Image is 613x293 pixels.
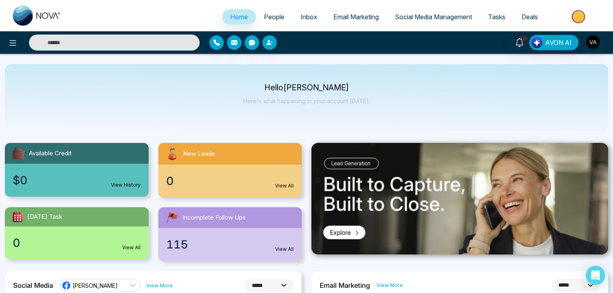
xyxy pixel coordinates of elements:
[243,98,370,104] p: Here's what happening in your account [DATE].
[513,9,546,24] a: Deals
[183,149,215,159] span: New Leads
[325,9,387,24] a: Email Marketing
[376,281,403,289] a: View More
[586,35,600,49] img: User Avatar
[13,172,27,189] span: $0
[480,9,513,24] a: Tasks
[387,9,480,24] a: Social Media Management
[521,13,538,21] span: Deals
[488,13,505,21] span: Tasks
[11,210,24,223] img: todayTask.svg
[230,13,248,21] span: Home
[243,84,370,91] p: Hello [PERSON_NAME]
[264,13,284,21] span: People
[300,13,317,21] span: Inbox
[166,173,174,189] span: 0
[13,234,20,251] span: 0
[73,282,118,289] span: [PERSON_NAME]
[292,9,325,24] a: Inbox
[519,35,527,42] span: 10+
[531,37,542,48] img: Lead Flow
[13,6,61,26] img: Nova CRM Logo
[510,35,529,49] a: 10+
[545,38,572,47] span: AVON AI
[311,143,608,254] img: .
[111,181,141,189] a: View History
[275,246,294,253] a: View All
[222,9,256,24] a: Home
[550,8,608,26] img: Market-place.gif
[275,182,294,189] a: View All
[29,149,72,158] span: Available Credit
[165,146,180,161] img: newLeads.svg
[256,9,292,24] a: People
[153,143,307,197] a: New Leads0View All
[27,212,62,222] span: [DATE] Task
[586,266,605,285] div: Open Intercom Messenger
[529,35,578,50] button: AVON AI
[122,244,141,251] a: View All
[146,282,173,289] a: View More
[320,281,370,289] h2: Email Marketing
[166,236,188,253] span: 115
[165,210,179,225] img: followUps.svg
[153,207,307,261] a: Incomplete Follow Ups115View All
[395,13,472,21] span: Social Media Management
[182,213,246,222] span: Incomplete Follow Ups
[13,281,53,289] h2: Social Media
[11,146,26,161] img: availableCredit.svg
[333,13,379,21] span: Email Marketing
